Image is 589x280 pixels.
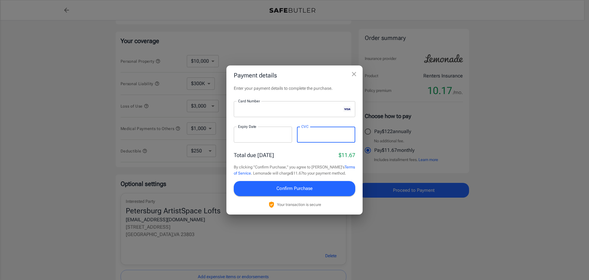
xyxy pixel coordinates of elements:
[238,124,256,129] label: Expiry Date
[277,202,321,207] p: Your transaction is secure
[301,124,309,129] label: CVC
[226,65,363,85] h2: Payment details
[344,107,351,112] svg: visa
[234,165,355,175] a: Terms of Service
[234,164,355,176] p: By clicking "Confirm Purchase," you agree to [PERSON_NAME]'s . Lemonade will charge $11.67 to you...
[234,151,274,159] p: Total due [DATE]
[238,132,288,138] iframe: Secure expiration date input frame
[234,181,355,196] button: Confirm Purchase
[238,98,260,104] label: Card Number
[301,132,351,138] iframe: Secure CVC input frame
[276,184,313,192] span: Confirm Purchase
[339,151,355,159] p: $11.67
[238,106,341,112] iframe: Secure card number input frame
[234,85,355,91] p: Enter your payment details to complete the purchase.
[348,68,360,80] button: close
